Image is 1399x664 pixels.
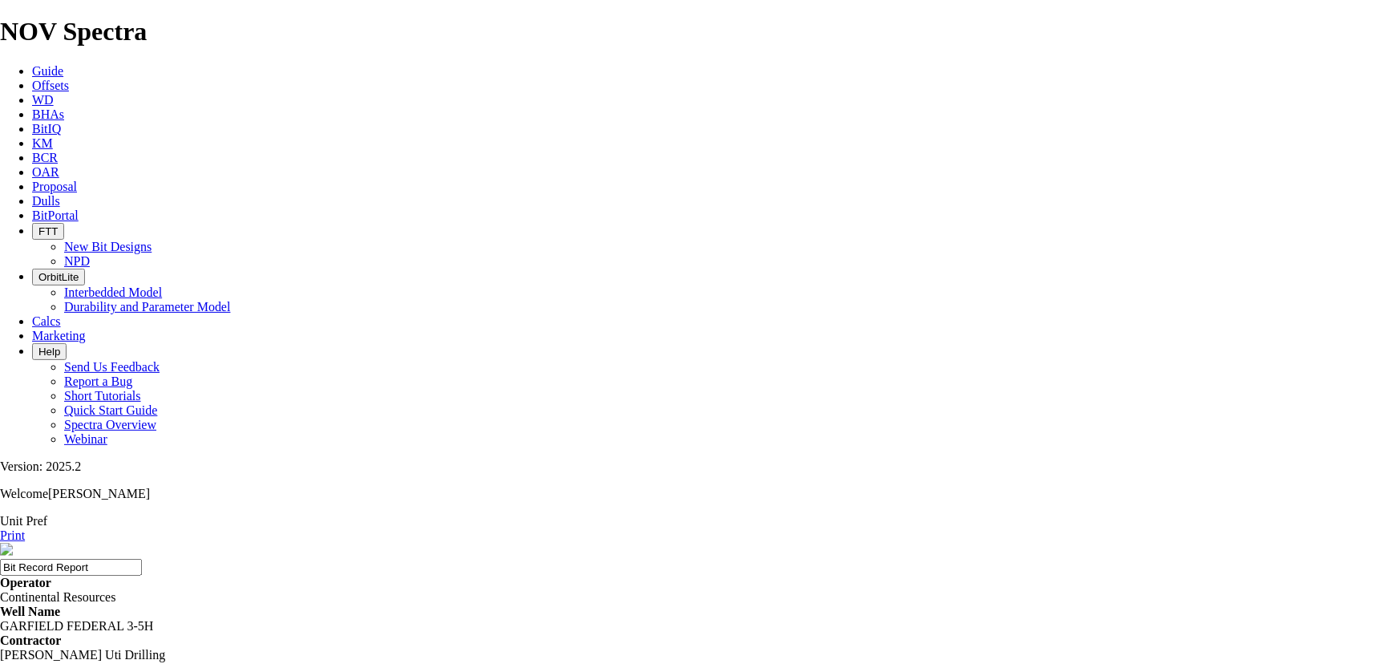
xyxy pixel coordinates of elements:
a: Webinar [64,432,107,446]
span: Help [38,346,60,358]
a: Short Tutorials [64,389,141,403]
span: FTT [38,225,58,237]
a: NPD [64,254,90,268]
a: Report a Bug [64,375,132,388]
a: BitIQ [32,122,61,136]
a: Guide [32,64,63,78]
a: BCR [32,151,58,164]
span: OrbitLite [38,271,79,283]
a: Proposal [32,180,77,193]
button: OrbitLite [32,269,85,285]
a: Quick Start Guide [64,403,157,417]
a: Dulls [32,194,60,208]
a: Durability and Parameter Model [64,300,231,314]
button: FTT [32,223,64,240]
span: [PERSON_NAME] [48,487,150,500]
a: BitPortal [32,209,79,222]
a: OAR [32,165,59,179]
a: Calcs [32,314,61,328]
a: BHAs [32,107,64,121]
a: Spectra Overview [64,418,156,431]
a: New Bit Designs [64,240,152,253]
a: WD [32,93,54,107]
a: KM [32,136,53,150]
a: Marketing [32,329,86,342]
a: Interbedded Model [64,285,162,299]
a: Send Us Feedback [64,360,160,374]
a: Offsets [32,79,69,92]
button: Help [32,343,67,360]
